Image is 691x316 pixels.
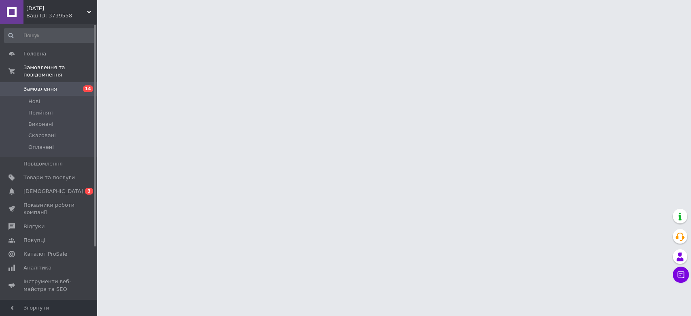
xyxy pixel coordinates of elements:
span: Товари та послуги [23,174,75,181]
span: Повідомлення [23,160,63,168]
button: Чат з покупцем [673,267,689,283]
span: Відгуки [23,223,45,230]
input: Пошук [4,28,95,43]
span: [DEMOGRAPHIC_DATA] [23,188,83,195]
span: Показники роботи компанії [23,201,75,216]
span: Інструменти веб-майстра та SEO [23,278,75,293]
span: Прийняті [28,109,53,117]
span: Замовлення [23,85,57,93]
span: Оплачені [28,144,54,151]
span: Аналітика [23,264,51,271]
span: RED HILL [26,5,87,12]
span: 14 [83,85,93,92]
span: Скасовані [28,132,56,139]
div: Ваш ID: 3739558 [26,12,97,19]
span: Нові [28,98,40,105]
span: Управління сайтом [23,299,75,314]
span: Замовлення та повідомлення [23,64,97,78]
span: 3 [85,188,93,195]
span: Виконані [28,121,53,128]
span: Покупці [23,237,45,244]
span: Головна [23,50,46,57]
span: Каталог ProSale [23,250,67,258]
